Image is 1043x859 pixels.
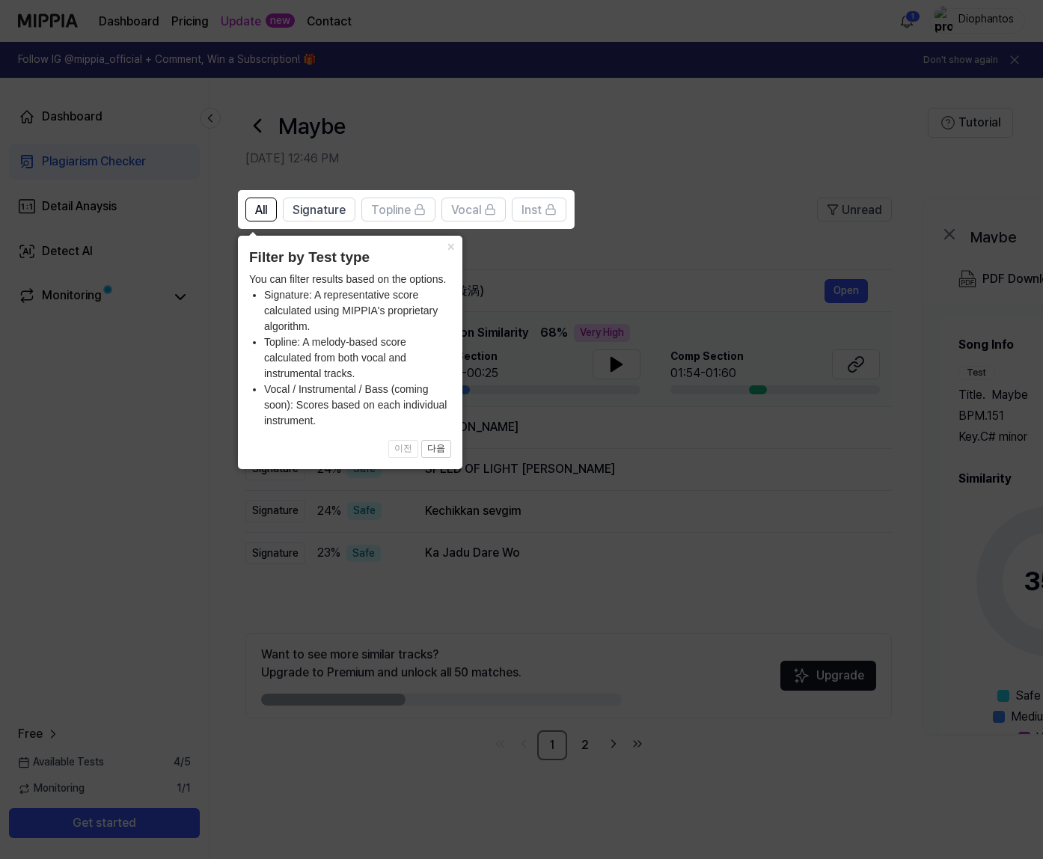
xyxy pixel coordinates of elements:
button: Close [438,236,462,257]
span: Signature [293,201,346,219]
span: Vocal [451,201,481,219]
span: Inst [521,201,542,219]
button: Vocal [441,198,506,221]
span: Topline [371,201,411,219]
span: All [255,201,267,219]
button: Signature [283,198,355,221]
li: Topline: A melody-based score calculated from both vocal and instrumental tracks. [264,334,451,382]
button: Inst [512,198,566,221]
header: Filter by Test type [249,247,451,269]
li: Signature: A representative score calculated using MIPPIA's proprietary algorithm. [264,287,451,334]
div: You can filter results based on the options. [249,272,451,429]
li: Vocal / Instrumental / Bass (coming soon): Scores based on each individual instrument. [264,382,451,429]
button: Topline [361,198,435,221]
button: 다음 [421,440,451,458]
button: All [245,198,277,221]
